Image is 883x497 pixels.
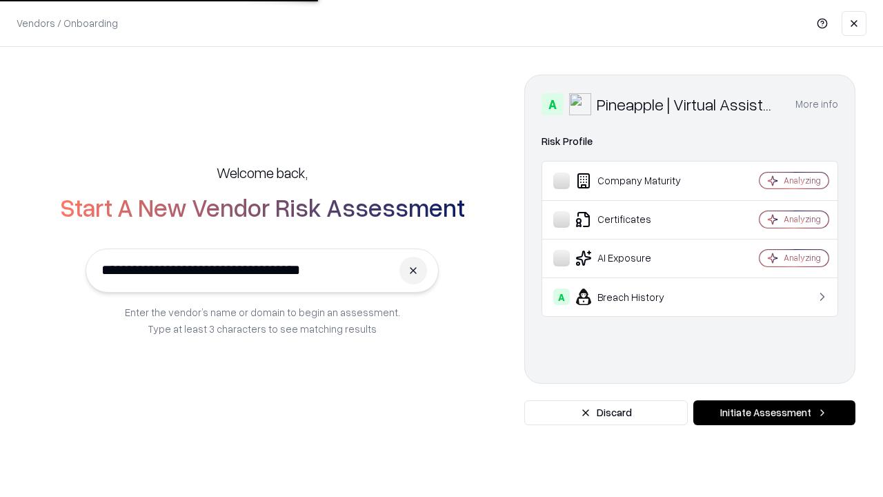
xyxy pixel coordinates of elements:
[125,304,400,337] p: Enter the vendor’s name or domain to begin an assessment. Type at least 3 characters to see match...
[553,173,718,189] div: Company Maturity
[693,400,855,425] button: Initiate Assessment
[524,400,688,425] button: Discard
[542,133,838,150] div: Risk Profile
[597,93,779,115] div: Pineapple | Virtual Assistant Agency
[784,213,821,225] div: Analyzing
[784,175,821,186] div: Analyzing
[553,289,570,305] div: A
[795,92,838,117] button: More info
[60,193,465,221] h2: Start A New Vendor Risk Assessment
[553,211,718,228] div: Certificates
[217,163,308,182] h5: Welcome back,
[17,16,118,30] p: Vendors / Onboarding
[784,252,821,264] div: Analyzing
[553,250,718,266] div: AI Exposure
[553,289,718,305] div: Breach History
[569,93,591,115] img: Pineapple | Virtual Assistant Agency
[542,93,564,115] div: A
